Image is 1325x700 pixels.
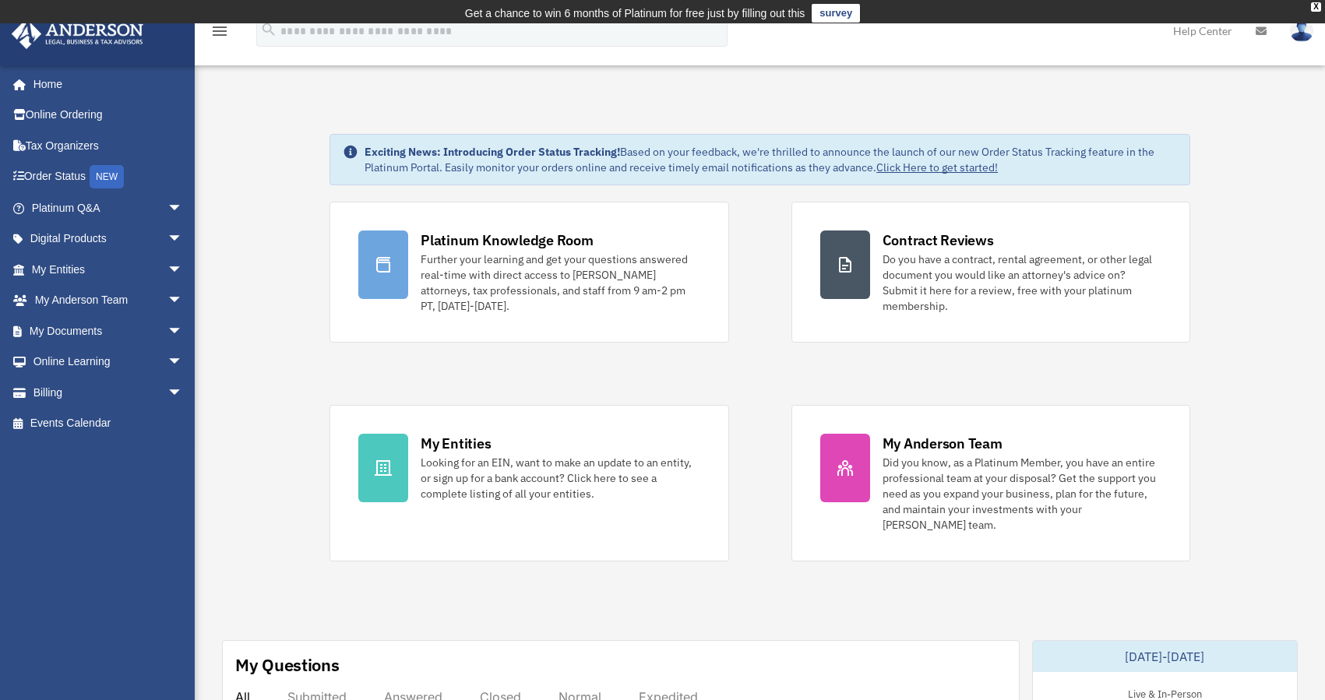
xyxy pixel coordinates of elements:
[167,192,199,224] span: arrow_drop_down
[876,160,998,174] a: Click Here to get started!
[167,285,199,317] span: arrow_drop_down
[167,254,199,286] span: arrow_drop_down
[1290,19,1313,42] img: User Pic
[791,202,1190,343] a: Contract Reviews Do you have a contract, rental agreement, or other legal document you would like...
[11,100,206,131] a: Online Ordering
[7,19,148,49] img: Anderson Advisors Platinum Portal
[421,252,700,314] div: Further your learning and get your questions answered real-time with direct access to [PERSON_NAM...
[11,254,206,285] a: My Entitiesarrow_drop_down
[260,21,277,38] i: search
[421,434,491,453] div: My Entities
[11,69,199,100] a: Home
[11,408,206,439] a: Events Calendar
[11,346,206,378] a: Online Learningarrow_drop_down
[883,434,1003,453] div: My Anderson Team
[465,4,805,23] div: Get a chance to win 6 months of Platinum for free just by filling out this
[421,230,594,250] div: Platinum Knowledge Room
[365,145,620,159] strong: Exciting News: Introducing Order Status Tracking!
[167,377,199,409] span: arrow_drop_down
[883,455,1161,533] div: Did you know, as a Platinum Member, you have an entire professional team at your disposal? Get th...
[329,405,728,561] a: My Entities Looking for an EIN, want to make an update to an entity, or sign up for a bank accoun...
[210,22,229,40] i: menu
[791,405,1190,561] a: My Anderson Team Did you know, as a Platinum Member, you have an entire professional team at your...
[90,165,124,188] div: NEW
[883,252,1161,314] div: Do you have a contract, rental agreement, or other legal document you would like an attorney's ad...
[235,653,340,677] div: My Questions
[167,223,199,255] span: arrow_drop_down
[421,455,700,501] div: Looking for an EIN, want to make an update to an entity, or sign up for a bank account? Click her...
[11,223,206,255] a: Digital Productsarrow_drop_down
[883,230,994,250] div: Contract Reviews
[167,346,199,378] span: arrow_drop_down
[210,27,229,40] a: menu
[11,377,206,408] a: Billingarrow_drop_down
[812,4,860,23] a: survey
[11,192,206,223] a: Platinum Q&Aarrow_drop_down
[11,130,206,161] a: Tax Organizers
[11,161,206,193] a: Order StatusNEW
[365,144,1177,175] div: Based on your feedback, we're thrilled to announce the launch of our new Order Status Tracking fe...
[11,315,206,346] a: My Documentsarrow_drop_down
[329,202,728,343] a: Platinum Knowledge Room Further your learning and get your questions answered real-time with dire...
[167,315,199,347] span: arrow_drop_down
[1033,641,1297,672] div: [DATE]-[DATE]
[11,285,206,316] a: My Anderson Teamarrow_drop_down
[1311,2,1321,12] div: close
